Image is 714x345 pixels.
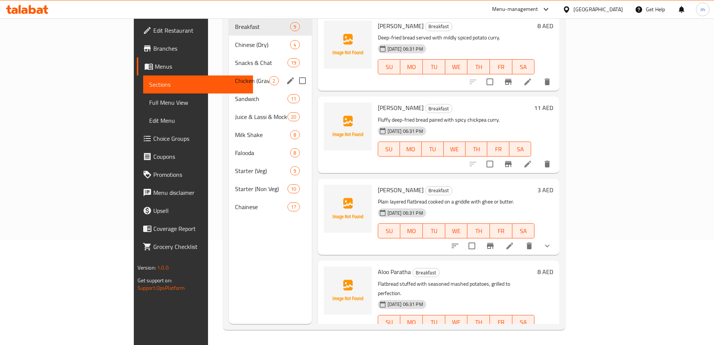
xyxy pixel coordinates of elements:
div: items [287,58,299,67]
div: Chicken (Gravy)2edit [229,72,311,90]
span: [PERSON_NAME] [378,102,424,113]
span: TU [426,317,442,328]
span: 20 [288,113,299,121]
span: WE [447,144,463,155]
span: Starter (Veg) [235,166,290,175]
span: FR [493,62,509,72]
span: Version: [138,263,156,273]
a: Sections [143,75,253,93]
nav: Menu sections [229,15,311,219]
button: TU [422,142,443,157]
div: Snacks & Chat19 [229,54,311,72]
button: FR [487,142,509,157]
button: SU [378,315,401,330]
span: Promotions [153,170,247,179]
button: SA [512,59,535,74]
span: Get support on: [138,276,172,285]
span: FR [493,226,509,237]
button: MO [400,142,422,157]
span: [DATE] 06:31 PM [385,128,426,135]
button: TH [466,142,487,157]
div: Sandwich11 [229,90,311,108]
span: Coupons [153,152,247,161]
span: FR [490,144,506,155]
span: [PERSON_NAME] [378,184,424,196]
div: [GEOGRAPHIC_DATA] [573,5,623,14]
button: MO [400,59,423,74]
span: m [701,5,705,14]
a: Choice Groups [137,130,253,148]
span: Menus [155,62,247,71]
span: 17 [288,203,299,211]
div: items [290,130,299,139]
span: TU [426,226,442,237]
button: edit [285,75,296,86]
a: Coupons [137,148,253,166]
div: Breakfast [412,268,440,277]
p: Plain layered flatbread cooked on a griddle with ghee or butter. [378,197,535,206]
span: 2 [269,77,278,84]
div: Chainese17 [229,198,311,216]
div: Milk Shake8 [229,126,311,144]
span: Chainese [235,202,287,211]
button: SA [509,142,531,157]
span: SA [515,226,532,237]
button: TU [423,315,445,330]
a: Upsell [137,202,253,220]
span: Snacks & Chat [235,58,287,67]
span: 4 [290,41,299,48]
span: 8 [290,131,299,139]
div: Menu-management [492,5,538,14]
div: items [287,202,299,211]
div: Breakfast [425,22,452,31]
a: Menus [137,57,253,75]
img: Aloo Paratha [324,267,372,315]
button: TU [423,59,445,74]
div: items [287,112,299,121]
span: Full Menu View [149,98,247,107]
div: items [290,22,299,31]
span: 9 [290,23,299,30]
span: Breakfast [413,268,439,277]
a: Coverage Report [137,220,253,238]
span: [DATE] 06:31 PM [385,45,426,53]
span: Starter (Non Veg) [235,184,287,193]
span: Breakfast [235,22,290,31]
button: WE [445,59,468,74]
button: FR [490,223,512,238]
span: Sandwich [235,94,287,103]
button: Branch-specific-item [499,155,517,173]
a: Edit Restaurant [137,21,253,39]
span: Sections [149,80,247,89]
p: Flatbread stuffed with seasoned mashed potatoes, grilled to perfection. [378,279,535,298]
img: Puri Bhaji [324,21,372,69]
span: Select to update [464,238,480,254]
span: [DATE] 06:31 PM [385,209,426,217]
span: 9 [290,167,299,175]
span: MO [403,62,420,72]
div: items [287,94,299,103]
button: MO [400,315,423,330]
button: TH [467,59,490,74]
a: Grocery Checklist [137,238,253,256]
div: Falooda8 [229,144,311,162]
p: Deep-fried bread served with mildly spiced potato curry. [378,33,535,42]
button: TU [423,223,445,238]
div: Milk Shake [235,130,290,139]
span: FR [493,317,509,328]
div: Starter (Veg)9 [229,162,311,180]
div: Breakfast9 [229,18,311,36]
span: TU [426,62,442,72]
span: Select to update [482,74,498,90]
span: [DATE] 06:31 PM [385,301,426,308]
div: Breakfast [425,186,452,195]
span: WE [448,62,465,72]
div: Chinese (Dry)4 [229,36,311,54]
span: TH [469,144,484,155]
img: Chola Bhatura [324,102,372,151]
button: SA [512,223,535,238]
